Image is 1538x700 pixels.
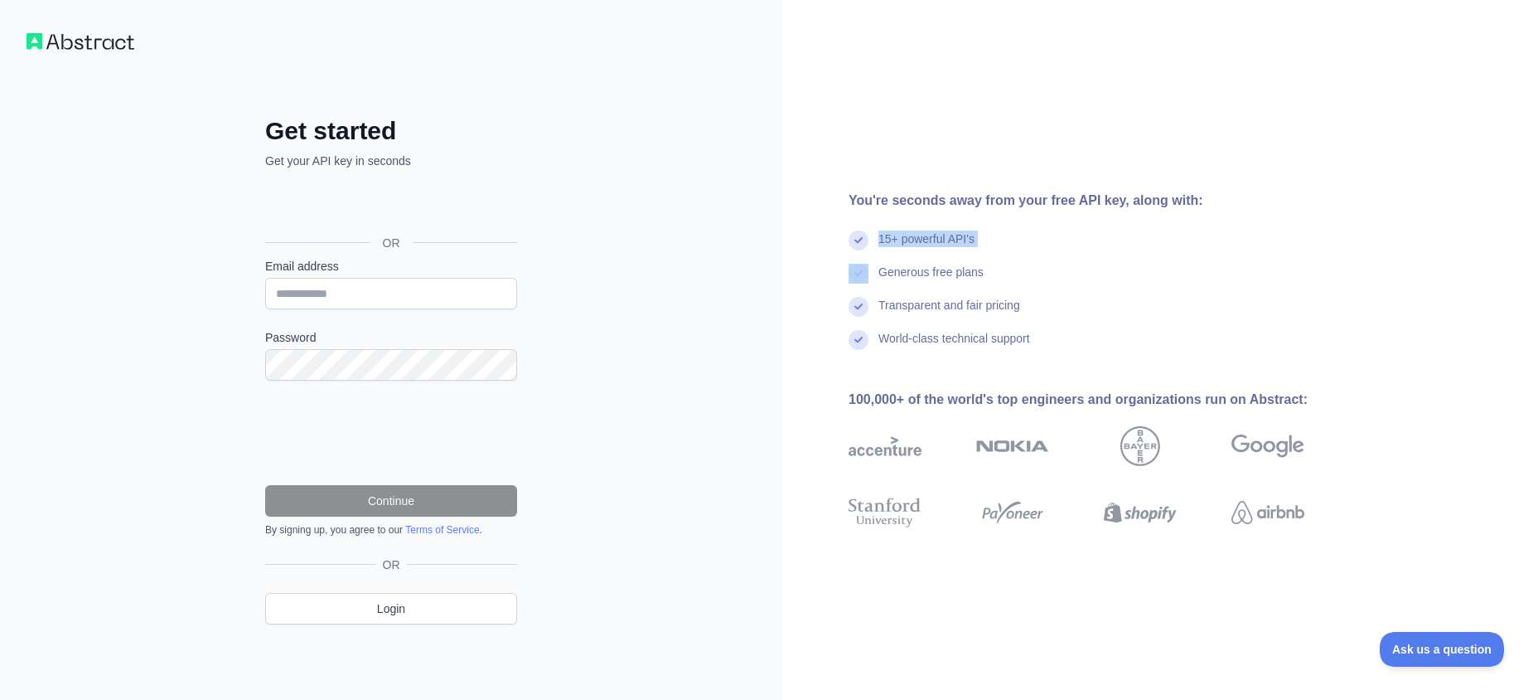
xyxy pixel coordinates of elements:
[27,33,134,50] img: Workflow
[849,390,1357,410] div: 100,000+ of the world's top engineers and organizations run on Abstract:
[257,187,522,224] iframe: Nút Đăng nhập bằng Google
[1104,494,1177,531] img: shopify
[849,231,868,250] img: check mark
[976,426,1049,466] img: nokia
[1120,426,1160,466] img: bayer
[976,494,1049,531] img: payoneer
[1380,632,1505,667] iframe: Toggle Customer Support
[405,524,479,536] a: Terms of Service
[878,264,984,297] div: Generous free plans
[849,191,1357,211] div: You're seconds away from your free API key, along with:
[265,593,517,625] a: Login
[265,523,517,537] div: By signing up, you agree to our .
[265,329,517,346] label: Password
[849,426,921,466] img: accenture
[878,231,975,264] div: 15+ powerful API's
[265,258,517,275] label: Email address
[849,494,921,531] img: stanford university
[376,557,407,573] span: OR
[265,485,517,517] button: Continue
[878,330,1030,363] div: World-class technical support
[849,330,868,350] img: check mark
[878,297,1020,330] div: Transparent and fair pricing
[849,297,868,317] img: check mark
[265,116,517,146] h2: Get started
[265,153,517,169] p: Get your API key in seconds
[849,264,868,284] img: check mark
[1231,494,1304,531] img: airbnb
[370,235,414,251] span: OR
[1231,426,1304,466] img: google
[265,401,517,465] iframe: reCAPTCHA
